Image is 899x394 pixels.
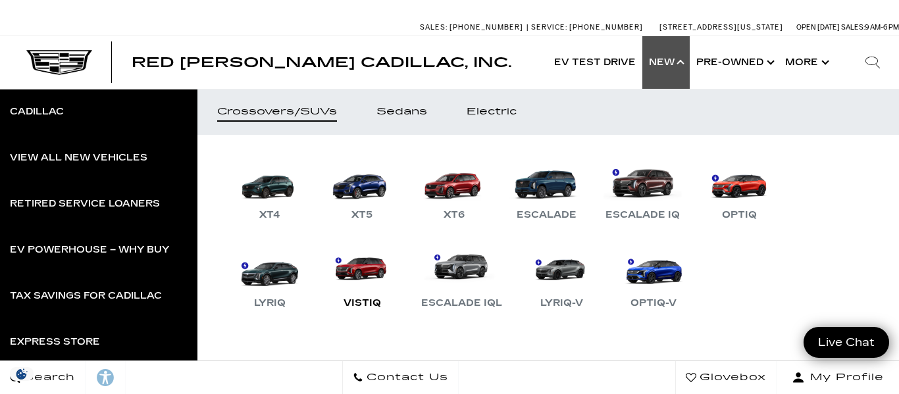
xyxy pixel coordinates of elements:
div: Escalade IQL [415,295,509,311]
span: [PHONE_NUMBER] [569,23,643,32]
a: Sales: [PHONE_NUMBER] [420,24,527,31]
a: Electric [447,89,536,135]
div: Escalade [510,207,583,223]
a: LYRIQ-V [522,243,601,311]
a: Escalade IQL [415,243,509,311]
div: XT5 [345,207,379,223]
a: Contact Us [342,361,459,394]
a: [STREET_ADDRESS][US_STATE] [659,23,783,32]
a: Service: [PHONE_NUMBER] [527,24,646,31]
div: View All New Vehicles [10,153,147,162]
div: VISTIQ [337,295,388,311]
a: OPTIQ-V [614,243,693,311]
a: Escalade IQ [599,155,686,223]
a: Live Chat [804,327,889,358]
a: Crossovers/SUVs [197,89,357,135]
img: Cadillac Dark Logo with Cadillac White Text [26,50,92,75]
div: LYRIQ-V [534,295,590,311]
a: OPTIQ [700,155,779,223]
div: OPTIQ [715,207,763,223]
span: Sales: [841,23,865,32]
div: XT4 [253,207,287,223]
span: Open [DATE] [796,23,840,32]
span: Search [20,368,75,387]
section: Click to Open Cookie Consent Modal [7,367,37,381]
div: XT6 [437,207,471,223]
div: Escalade IQ [599,207,686,223]
a: Glovebox [675,361,777,394]
a: EV Test Drive [548,36,642,89]
a: XT4 [230,155,309,223]
span: My Profile [805,368,884,387]
a: New [642,36,690,89]
div: Sedans [376,107,427,116]
a: VISTIQ [322,243,401,311]
span: Sales: [420,23,448,32]
div: Retired Service Loaners [10,199,160,209]
div: Tax Savings for Cadillac [10,291,162,301]
button: Open user profile menu [777,361,899,394]
a: Pre-Owned [690,36,779,89]
div: Cadillac [10,107,64,116]
a: Escalade [507,155,586,223]
span: 9 AM-6 PM [865,23,899,32]
span: Service: [531,23,567,32]
div: OPTIQ-V [624,295,683,311]
a: Red [PERSON_NAME] Cadillac, Inc. [132,56,511,69]
img: Opt-Out Icon [7,367,37,381]
div: Crossovers/SUVs [217,107,337,116]
span: Red [PERSON_NAME] Cadillac, Inc. [132,55,511,70]
a: XT5 [322,155,401,223]
span: [PHONE_NUMBER] [449,23,523,32]
div: Express Store [10,337,100,347]
span: Contact Us [363,368,448,387]
span: Glovebox [696,368,766,387]
div: Electric [467,107,517,116]
a: LYRIQ [230,243,309,311]
div: EV Powerhouse – Why Buy [10,245,169,255]
div: LYRIQ [247,295,292,311]
a: XT6 [415,155,494,223]
a: Sedans [357,89,447,135]
button: More [779,36,833,89]
span: Live Chat [811,335,881,350]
